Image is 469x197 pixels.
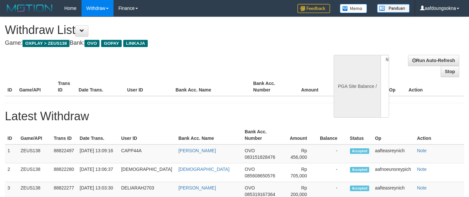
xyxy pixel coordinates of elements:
[245,148,255,153] span: OVO
[178,185,216,190] a: [PERSON_NAME]
[242,126,281,144] th: Bank Acc. Number
[118,163,176,182] td: [DEMOGRAPHIC_DATA]
[281,126,317,144] th: Amount
[5,144,18,163] td: 1
[5,126,18,144] th: ID
[18,144,51,163] td: ZEUS138
[281,144,317,163] td: Rp 456,000
[5,40,306,46] h4: Game: Bank:
[55,77,76,96] th: Trans ID
[417,167,427,172] a: Note
[297,4,330,13] img: Feedback.jpg
[123,40,148,47] span: LINKAJA
[77,126,118,144] th: Date Trans.
[84,40,99,47] span: OVO
[176,126,242,144] th: Bank Acc. Name
[23,40,69,47] span: OXPLAY > ZEUS138
[245,173,275,178] span: 085608650576
[77,144,118,163] td: [DATE] 13:09:16
[417,148,427,153] a: Note
[245,155,275,160] span: 083151828476
[289,77,328,96] th: Amount
[5,24,306,37] h1: Withdraw List
[328,77,364,96] th: Balance
[101,40,122,47] span: GOPAY
[5,3,54,13] img: MOTION_logo.png
[51,163,77,182] td: 88822280
[350,186,370,191] span: Accepted
[350,148,370,154] span: Accepted
[406,77,464,96] th: Action
[441,66,459,77] a: Stop
[5,163,18,182] td: 2
[18,126,51,144] th: Game/API
[245,167,255,172] span: OVO
[350,167,370,172] span: Accepted
[17,77,55,96] th: Game/API
[372,126,415,144] th: Op
[178,148,216,153] a: [PERSON_NAME]
[414,126,464,144] th: Action
[334,55,381,118] div: PGA Site Balance /
[51,126,77,144] th: Trans ID
[173,77,250,96] th: Bank Acc. Name
[18,163,51,182] td: ZEUS138
[51,144,77,163] td: 88822497
[347,126,372,144] th: Status
[281,163,317,182] td: Rp 705,000
[377,4,410,13] img: panduan.png
[317,126,347,144] th: Balance
[76,77,125,96] th: Date Trans.
[408,55,459,66] a: Run Auto-Refresh
[5,77,17,96] th: ID
[125,77,173,96] th: User ID
[250,77,289,96] th: Bank Acc. Number
[386,77,406,96] th: Op
[372,163,415,182] td: aafnoeunsreypich
[317,163,347,182] td: -
[245,185,255,190] span: OVO
[317,144,347,163] td: -
[417,185,427,190] a: Note
[118,126,176,144] th: User ID
[5,110,464,123] h1: Latest Withdraw
[118,144,176,163] td: CAPP44A
[340,4,367,13] img: Button%20Memo.svg
[178,167,230,172] a: [DEMOGRAPHIC_DATA]
[245,192,275,197] span: 085319167364
[372,144,415,163] td: aafteasreynich
[77,163,118,182] td: [DATE] 13:06:37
